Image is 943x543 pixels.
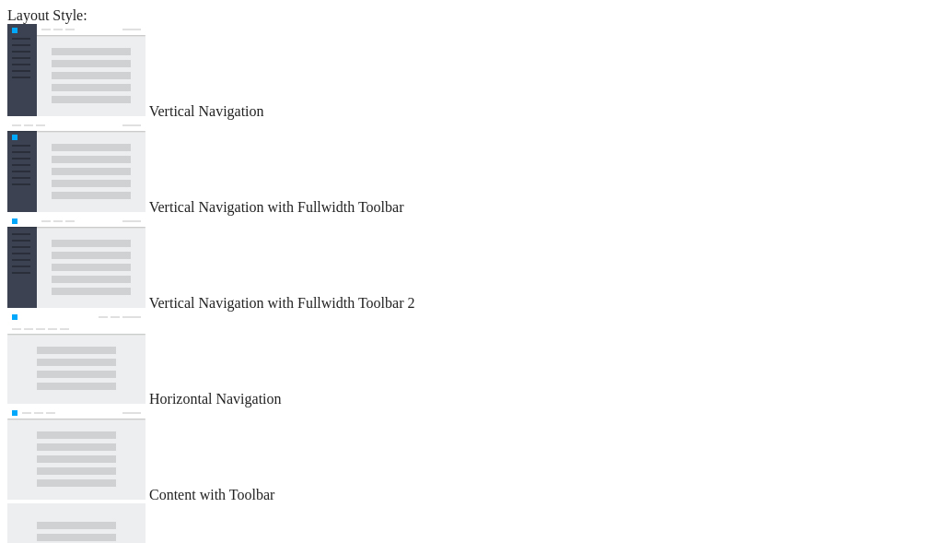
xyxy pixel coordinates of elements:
span: Vertical Navigation with Fullwidth Toolbar 2 [149,295,415,311]
span: Vertical Navigation with Fullwidth Toolbar [149,199,404,215]
md-radio-button: Horizontal Navigation [7,312,936,407]
img: vertical-nav-with-full-toolbar-2.jpg [7,216,146,308]
img: content-with-toolbar.jpg [7,407,146,500]
img: vertical-nav-with-full-toolbar.jpg [7,120,146,212]
md-radio-button: Content with Toolbar [7,407,936,503]
md-radio-button: Vertical Navigation with Fullwidth Toolbar [7,120,936,216]
img: vertical-nav.jpg [7,24,146,116]
span: Horizontal Navigation [149,391,282,407]
img: horizontal-nav.jpg [7,312,146,404]
span: Content with Toolbar [149,487,274,502]
md-radio-button: Vertical Navigation with Fullwidth Toolbar 2 [7,216,936,312]
span: Vertical Navigation [149,103,264,119]
md-radio-button: Vertical Navigation [7,24,936,120]
div: Layout Style: [7,7,936,24]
